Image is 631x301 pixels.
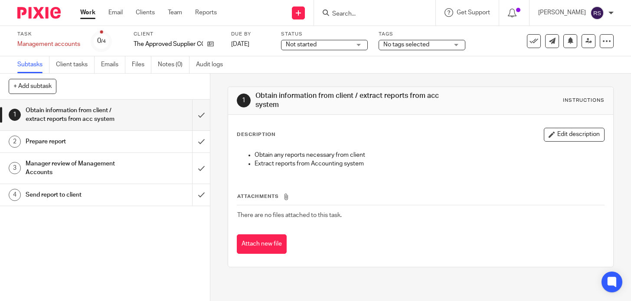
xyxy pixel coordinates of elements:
[134,31,220,38] label: Client
[331,10,409,18] input: Search
[56,56,95,73] a: Client tasks
[255,91,439,110] h1: Obtain information from client / extract reports from acc system
[136,8,155,17] a: Clients
[255,159,604,168] p: Extract reports from Accounting system
[26,104,131,126] h1: Obtain information from client / extract reports from acc system
[101,39,106,44] small: /4
[108,8,123,17] a: Email
[231,41,249,47] span: [DATE]
[134,40,203,49] p: The Approved Supplier CC
[17,56,49,73] a: Subtasks
[97,36,106,46] div: 0
[286,42,317,48] span: Not started
[17,40,80,49] div: Management accounts
[195,8,217,17] a: Reports
[158,56,190,73] a: Notes (0)
[457,10,490,16] span: Get Support
[17,7,61,19] img: Pixie
[590,6,604,20] img: svg%3E
[9,162,21,174] div: 3
[9,136,21,148] div: 2
[237,94,251,107] div: 1
[9,109,21,121] div: 1
[26,157,131,179] h1: Manager review of Management Accounts
[383,42,429,48] span: No tags selected
[26,188,131,201] h1: Send report to client
[17,31,80,38] label: Task
[101,56,125,73] a: Emails
[80,8,95,17] a: Work
[237,194,279,199] span: Attachments
[281,31,368,38] label: Status
[379,31,465,38] label: Tags
[9,189,21,201] div: 4
[196,56,229,73] a: Audit logs
[563,97,605,104] div: Instructions
[132,56,151,73] a: Files
[237,212,342,218] span: There are no files attached to this task.
[544,128,605,142] button: Edit description
[168,8,182,17] a: Team
[255,151,604,159] p: Obtain any reports necessary from client
[237,234,287,254] button: Attach new file
[538,8,586,17] p: [PERSON_NAME]
[231,31,270,38] label: Due by
[9,79,56,94] button: + Add subtask
[26,135,131,148] h1: Prepare report
[237,131,275,138] p: Description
